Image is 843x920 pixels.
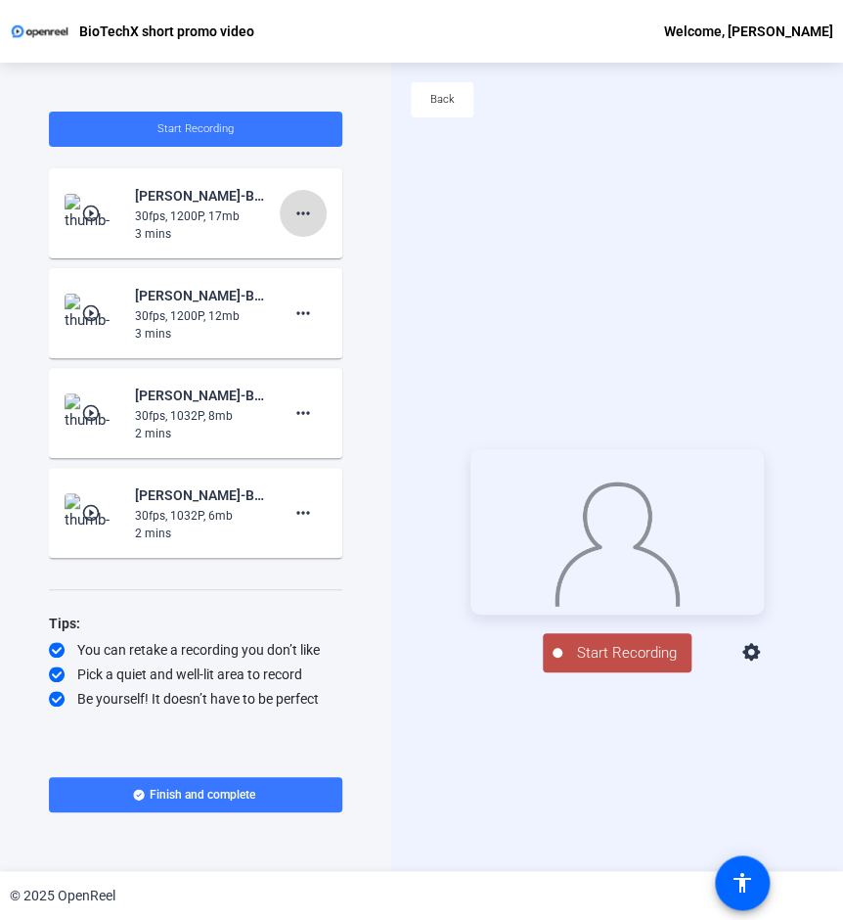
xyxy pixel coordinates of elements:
[157,122,234,135] span: Start Recording
[135,225,266,243] div: 3 mins
[562,642,691,665] span: Start Recording
[65,294,122,333] img: thumb-nail
[135,307,266,325] div: 30fps, 1200P, 12mb
[135,483,266,507] div: [PERSON_NAME]-BioTechX short promo video-BioTechX short promo video-1758920524485-screen
[49,112,342,147] button: Start Recording
[135,207,266,225] div: 30fps, 1200P, 17mb
[135,384,266,407] div: [PERSON_NAME]-BioTechX short promo video-BioTechX short promo video-1758921118867-screen
[49,689,342,709] div: Be yourself! It doesn’t have to be perfect
[49,777,342,812] button: Finish and complete
[79,20,254,43] p: BioTechX short promo video
[81,204,105,223] mat-icon: play_circle_outline
[65,194,122,233] img: thumb-nail
[135,184,266,207] div: [PERSON_NAME]-BioTechX short promo video-BioTechX short promo video-1759088641581-screen
[291,501,315,525] mat-icon: more_horiz
[291,401,315,425] mat-icon: more_horiz
[664,20,833,43] div: Welcome, [PERSON_NAME]
[65,493,122,532] img: thumb-nail
[135,525,266,542] div: 2 mins
[430,85,455,115] span: Back
[135,425,266,442] div: 2 mins
[135,507,266,525] div: 30fps, 1032P, 6mb
[49,612,342,635] div: Tips:
[49,640,342,660] div: You can retake a recording you don’t like
[411,82,473,117] button: Back
[10,22,69,41] img: OpenReel logo
[543,633,691,672] button: Start Recording
[291,202,315,225] mat-icon: more_horiz
[135,407,266,425] div: 30fps, 1032P, 8mb
[81,303,105,323] mat-icon: play_circle_outline
[150,787,255,803] span: Finish and complete
[10,886,115,906] div: © 2025 OpenReel
[49,665,342,684] div: Pick a quiet and well-lit area to record
[81,403,105,423] mat-icon: play_circle_outline
[81,503,105,523] mat-icon: play_circle_outline
[135,325,266,343] div: 3 mins
[554,475,681,607] img: overlay
[65,393,122,433] img: thumb-nail
[291,301,315,325] mat-icon: more_horiz
[731,871,754,895] mat-icon: accessibility
[135,284,266,307] div: [PERSON_NAME]-BioTechX short promo video-BioTechX short promo video-1759087298623-screen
